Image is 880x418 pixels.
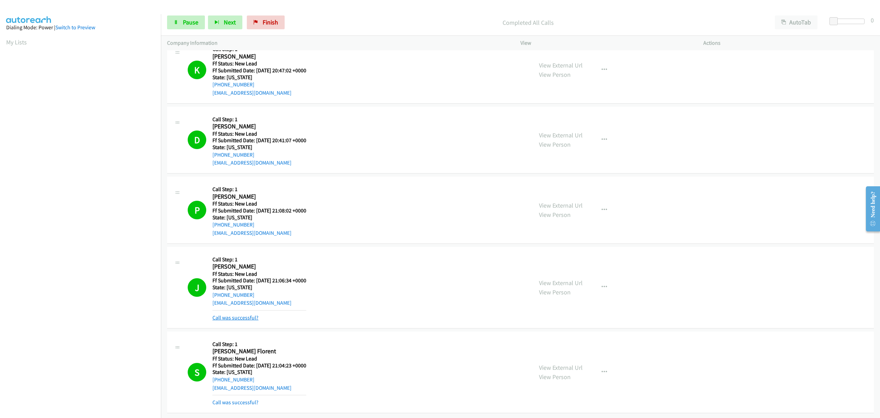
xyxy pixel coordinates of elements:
button: AutoTab [775,15,817,29]
h1: D [188,130,206,149]
p: Actions [703,39,874,47]
h5: Ff Submitted Date: [DATE] 21:06:34 +0000 [212,277,306,284]
a: View External Url [539,201,583,209]
a: [PHONE_NUMBER] [212,81,254,88]
h5: Ff Submitted Date: [DATE] 20:47:02 +0000 [212,67,315,74]
h2: [PERSON_NAME] [212,53,315,61]
h2: [PERSON_NAME] Florent [212,347,306,355]
h5: Call Step: 1 [212,116,315,123]
a: [EMAIL_ADDRESS][DOMAIN_NAME] [212,385,291,391]
a: View External Url [539,364,583,372]
h5: Ff Status: New Lead [212,355,306,362]
h5: Call Step: 1 [212,256,306,263]
a: [EMAIL_ADDRESS][DOMAIN_NAME] [212,230,291,236]
h5: Ff Status: New Lead [212,271,306,278]
a: View Person [539,288,571,296]
h2: [PERSON_NAME] [212,193,306,201]
a: View Person [539,373,571,381]
a: [PHONE_NUMBER] [212,151,254,158]
h5: Ff Status: New Lead [212,60,315,67]
a: Pause [167,15,205,29]
p: Completed All Calls [294,18,762,27]
span: Finish [263,18,278,26]
a: Call was successful? [212,314,258,321]
h5: Call Step: 1 [212,186,306,193]
a: [EMAIL_ADDRESS][DOMAIN_NAME] [212,300,291,306]
a: Finish [247,15,285,29]
a: [EMAIL_ADDRESS][DOMAIN_NAME] [212,159,291,166]
h2: [PERSON_NAME] [212,263,306,271]
a: View External Url [539,61,583,69]
h5: State: [US_STATE] [212,284,306,291]
a: [PHONE_NUMBER] [212,221,254,228]
h1: S [188,363,206,382]
a: View Person [539,211,571,219]
a: [PHONE_NUMBER] [212,376,254,383]
h5: State: [US_STATE] [212,369,306,376]
a: Switch to Preview [55,24,95,31]
a: View Person [539,71,571,79]
h5: Ff Status: New Lead [212,130,315,137]
h1: P [188,201,206,219]
iframe: Resource Center [860,181,880,236]
iframe: Dialpad [6,53,161,380]
h1: J [188,278,206,297]
p: View [520,39,691,47]
a: View External Url [539,279,583,287]
div: 0 [871,15,874,25]
span: Pause [183,18,198,26]
h5: State: [US_STATE] [212,144,315,151]
h5: Call Step: 1 [212,341,306,348]
h5: Ff Submitted Date: [DATE] 20:41:07 +0000 [212,137,315,144]
h1: K [188,61,206,79]
h5: Ff Submitted Date: [DATE] 21:04:23 +0000 [212,362,306,369]
a: [EMAIL_ADDRESS][DOMAIN_NAME] [212,90,291,96]
a: [PHONE_NUMBER] [212,292,254,298]
button: Next [208,15,242,29]
h5: State: [US_STATE] [212,74,315,81]
h5: State: [US_STATE] [212,214,306,221]
a: My Lists [6,38,27,46]
a: View Person [539,140,571,148]
a: View External Url [539,131,583,139]
h5: Ff Status: New Lead [212,200,306,207]
div: Dialing Mode: Power | [6,23,155,32]
a: Call was successful? [212,399,258,406]
p: Company Information [167,39,508,47]
h5: Ff Submitted Date: [DATE] 21:08:02 +0000 [212,207,306,214]
h2: [PERSON_NAME] [212,123,315,130]
div: Delay between calls (in seconds) [833,19,865,24]
span: Next [224,18,236,26]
